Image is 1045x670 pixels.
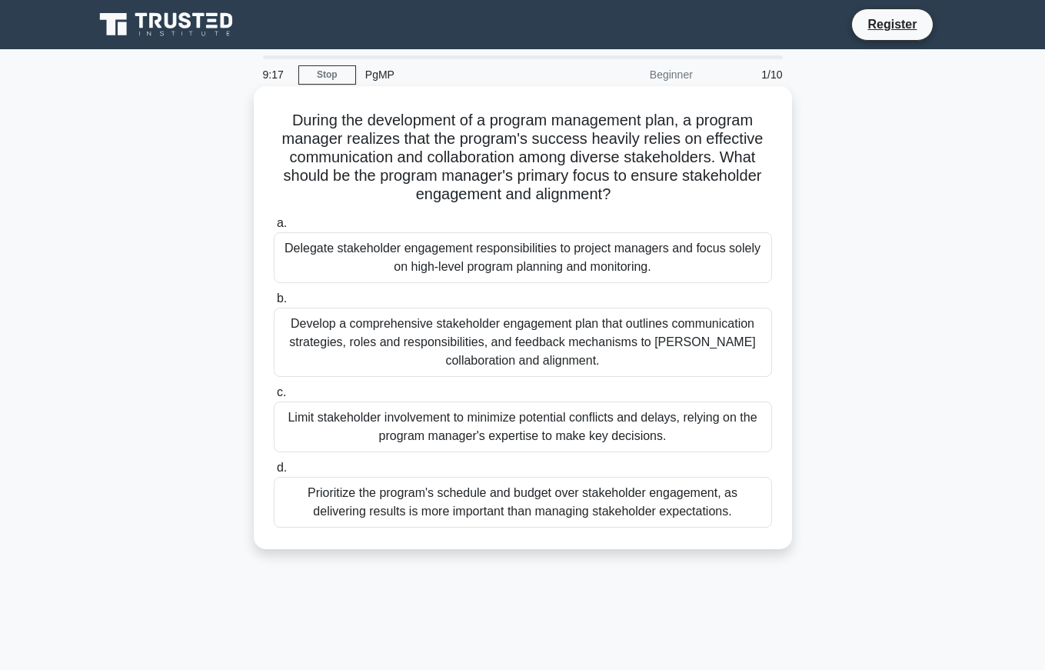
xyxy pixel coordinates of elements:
div: 9:17 [254,59,298,90]
div: Limit stakeholder involvement to minimize potential conflicts and delays, relying on the program ... [274,402,772,452]
span: a. [277,216,287,229]
div: PgMP [356,59,567,90]
span: d. [277,461,287,474]
a: Register [858,15,926,34]
div: Delegate stakeholder engagement responsibilities to project managers and focus solely on high-lev... [274,232,772,283]
div: Beginner [567,59,702,90]
div: Develop a comprehensive stakeholder engagement plan that outlines communication strategies, roles... [274,308,772,377]
span: b. [277,292,287,305]
a: Stop [298,65,356,85]
div: Prioritize the program's schedule and budget over stakeholder engagement, as delivering results i... [274,477,772,528]
h5: During the development of a program management plan, a program manager realizes that the program'... [272,111,774,205]
div: 1/10 [702,59,792,90]
span: c. [277,385,286,398]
